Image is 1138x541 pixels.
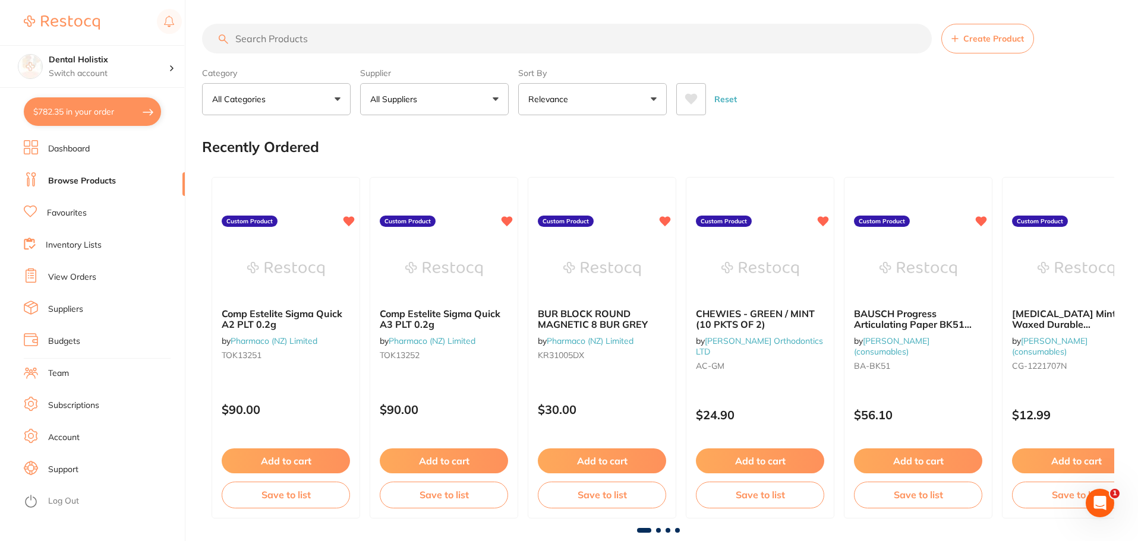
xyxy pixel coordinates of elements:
[222,403,350,416] p: $90.00
[380,403,508,416] p: $90.00
[547,336,633,346] a: Pharmaco (NZ) Limited
[222,308,350,330] b: Comp Estelite Sigma Quick A2 PLT 0.2g
[48,432,80,444] a: Account
[18,55,42,78] img: Dental Holistix
[854,482,982,508] button: Save to list
[1110,489,1120,498] span: 1
[24,97,161,126] button: $782.35 in your order
[696,482,824,508] button: Save to list
[538,403,666,416] p: $30.00
[380,308,508,330] b: Comp Estelite Sigma Quick A3 PLT 0.2g
[696,336,823,357] span: by
[48,336,80,347] a: Budgets
[696,308,824,330] b: CHEWIES - GREEN / MINT (10 PKTS OF 2)
[24,15,100,30] img: Restocq Logo
[1012,336,1087,357] span: by
[24,9,100,36] a: Restocq Logo
[48,271,96,283] a: View Orders
[518,68,667,78] label: Sort By
[360,68,509,78] label: Supplier
[48,175,116,187] a: Browse Products
[222,336,317,346] span: by
[518,83,667,115] button: Relevance
[24,492,181,511] button: Log Out
[222,482,350,508] button: Save to list
[202,68,351,78] label: Category
[380,216,436,227] label: Custom Product
[854,361,982,371] small: BA-BK51
[48,495,79,507] a: Log Out
[202,83,351,115] button: All Categories
[222,448,350,473] button: Add to cart
[854,408,982,422] p: $56.10
[696,361,824,371] small: AC-GM
[360,83,509,115] button: All Suppliers
[380,350,508,360] small: TOK13252
[696,216,752,227] label: Custom Product
[380,482,508,508] button: Save to list
[538,350,666,360] small: KR31005DX
[370,93,422,105] p: All Suppliers
[538,216,594,227] label: Custom Product
[696,336,823,357] a: [PERSON_NAME] Orthodontics LTD
[389,336,475,346] a: Pharmaco (NZ) Limited
[48,368,69,379] a: Team
[879,239,957,299] img: BAUSCH Progress Articulating Paper BK51 Blue 300 Strips
[212,93,270,105] p: All Categories
[49,54,169,66] h4: Dental Holistix
[380,448,508,473] button: Add to cart
[854,336,929,357] a: [PERSON_NAME] (consumables)
[405,239,483,299] img: Comp Estelite Sigma Quick A3 PLT 0.2g
[1086,489,1114,517] iframe: Intercom live chat
[711,83,740,115] button: Reset
[1038,239,1115,299] img: Colgate Total Mint Waxed Durable Dental Floss 25m x 6
[48,303,83,315] a: Suppliers
[222,350,350,360] small: TOK13251
[48,143,90,155] a: Dashboard
[854,216,910,227] label: Custom Product
[46,239,102,251] a: Inventory Lists
[49,68,169,80] p: Switch account
[854,308,982,330] b: BAUSCH Progress Articulating Paper BK51 Blue 300 Strips
[48,464,78,476] a: Support
[854,448,982,473] button: Add to cart
[538,308,666,330] b: BUR BLOCK ROUND MAGNETIC 8 BUR GREY
[222,216,278,227] label: Custom Product
[528,93,573,105] p: Relevance
[563,239,641,299] img: BUR BLOCK ROUND MAGNETIC 8 BUR GREY
[247,239,324,299] img: Comp Estelite Sigma Quick A2 PLT 0.2g
[538,448,666,473] button: Add to cart
[1012,216,1068,227] label: Custom Product
[48,400,99,412] a: Subscriptions
[963,34,1024,43] span: Create Product
[941,24,1034,53] button: Create Product
[696,448,824,473] button: Add to cart
[1012,336,1087,357] a: [PERSON_NAME] (consumables)
[202,139,319,156] h2: Recently Ordered
[231,336,317,346] a: Pharmaco (NZ) Limited
[202,24,932,53] input: Search Products
[854,336,929,357] span: by
[696,408,824,422] p: $24.90
[47,207,87,219] a: Favourites
[721,239,799,299] img: CHEWIES - GREEN / MINT (10 PKTS OF 2)
[538,336,633,346] span: by
[538,482,666,508] button: Save to list
[380,336,475,346] span: by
